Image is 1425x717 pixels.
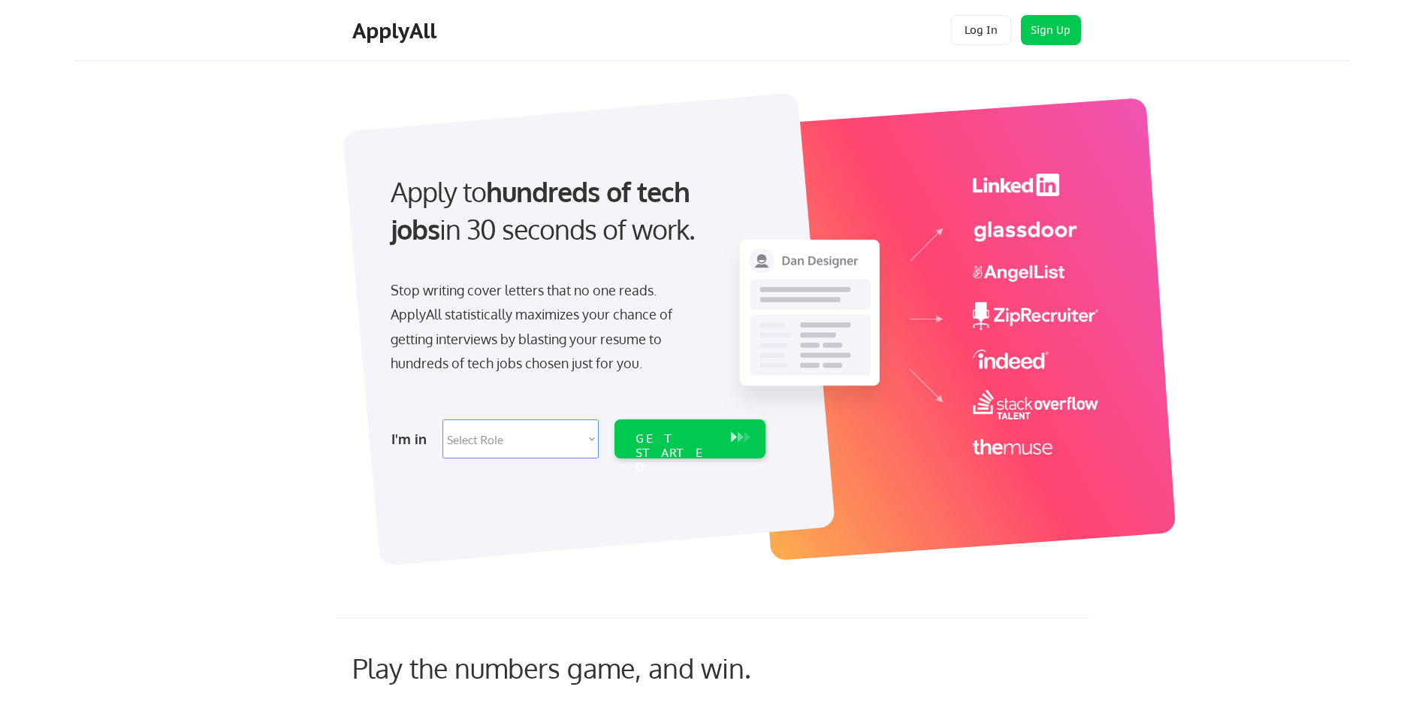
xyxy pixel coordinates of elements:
div: I'm in [391,427,433,451]
div: Apply to in 30 seconds of work. [391,173,759,249]
button: Log In [951,15,1011,45]
div: Stop writing cover letters that no one reads. ApplyAll statistically maximizes your chance of get... [391,278,699,376]
button: Sign Up [1021,15,1081,45]
div: Play the numbers game, and win. [352,652,818,684]
div: ApplyAll [352,18,441,44]
strong: hundreds of tech jobs [391,174,696,246]
div: GET STARTED [636,431,716,475]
